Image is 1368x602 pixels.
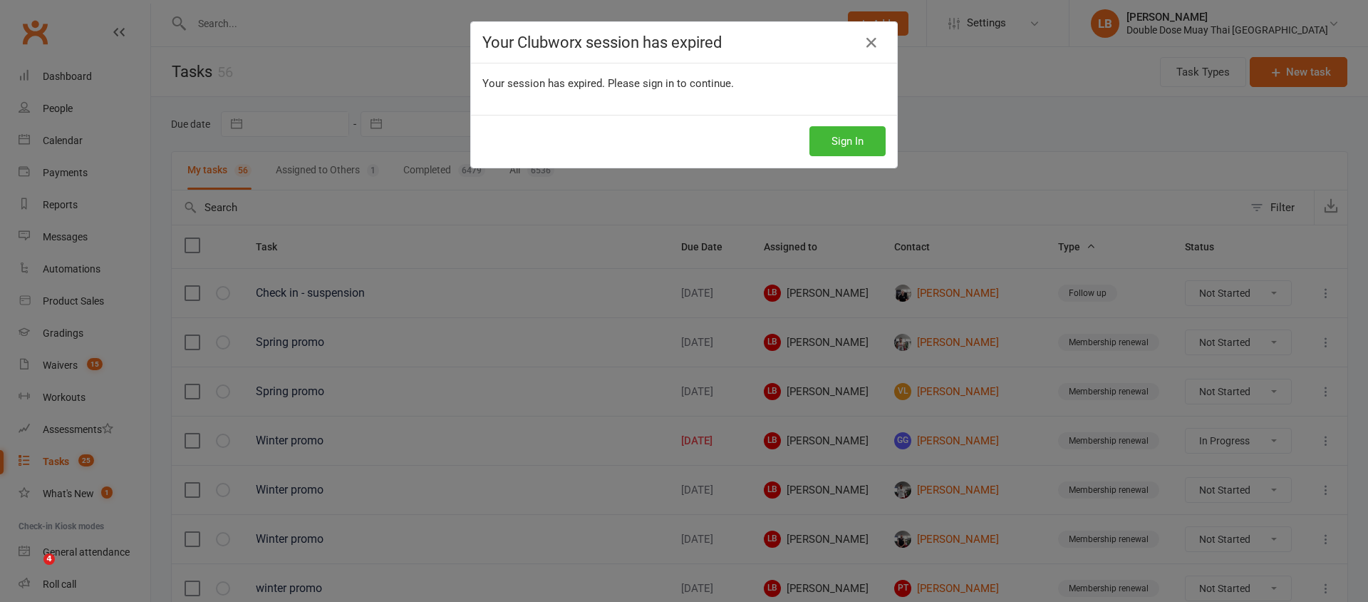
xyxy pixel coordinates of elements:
span: 4 [43,553,55,565]
h4: Your Clubworx session has expired [482,34,886,51]
button: Sign In [809,126,886,156]
span: Your session has expired. Please sign in to continue. [482,77,734,90]
a: Close [860,31,883,54]
iframe: Intercom live chat [14,553,48,588]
